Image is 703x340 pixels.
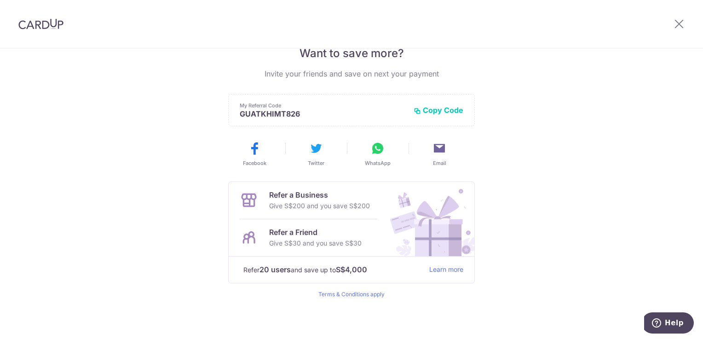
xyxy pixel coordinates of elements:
p: Give S$200 and you save S$200 [269,200,370,211]
iframe: Opens a widget where you can find more information [644,312,694,335]
p: Refer a Business [269,189,370,200]
p: My Referral Code [240,102,406,109]
a: Terms & Conditions apply [318,291,385,298]
p: Invite your friends and save on next your payment [228,68,475,79]
button: Facebook [227,141,282,167]
p: Refer a Friend [269,227,362,238]
p: Give S$30 and you save S$30 [269,238,362,249]
span: Facebook [243,159,266,167]
span: WhatsApp [365,159,391,167]
span: Email [433,159,446,167]
button: Copy Code [414,106,463,115]
button: Email [412,141,467,167]
p: Want to save more? [228,46,475,61]
button: WhatsApp [351,141,405,167]
strong: 20 users [259,264,291,275]
a: Learn more [429,264,463,276]
img: Refer [381,182,474,256]
p: GUATKHIMT826 [240,109,406,118]
p: Refer and save up to [243,264,422,276]
strong: S$4,000 [336,264,367,275]
span: Twitter [308,159,324,167]
img: CardUp [18,18,63,29]
button: Twitter [289,141,343,167]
